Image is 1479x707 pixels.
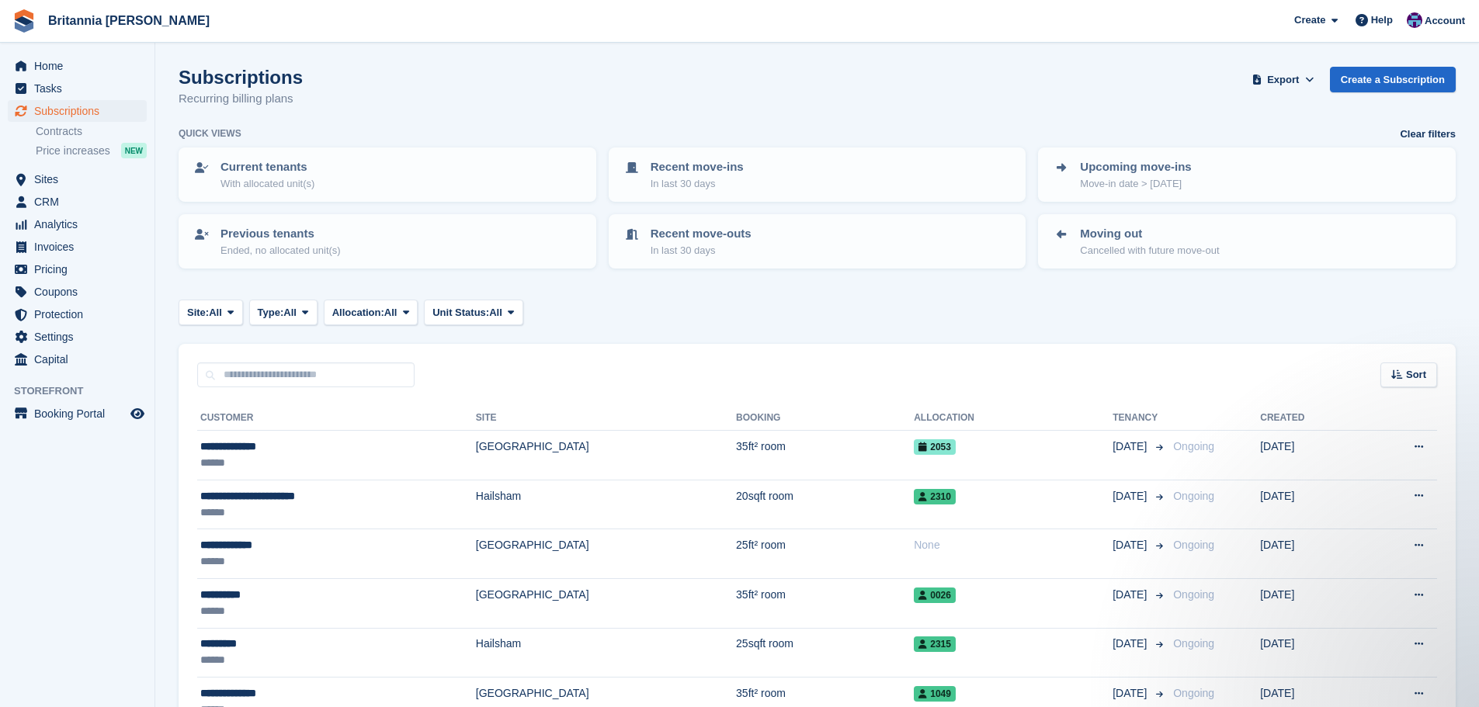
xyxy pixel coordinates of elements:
div: None [914,537,1113,553]
span: [DATE] [1113,438,1150,455]
td: [DATE] [1260,431,1362,480]
a: Recent move-outs In last 30 days [610,216,1025,267]
th: Site [476,406,736,431]
p: Moving out [1080,225,1219,243]
td: [DATE] [1260,529,1362,579]
a: Create a Subscription [1330,67,1456,92]
td: 25sqft room [736,628,914,678]
p: Recurring billing plans [179,90,303,108]
p: Recent move-ins [651,158,744,176]
td: [DATE] [1260,480,1362,529]
a: menu [8,236,147,258]
span: Ongoing [1173,637,1214,650]
span: Settings [34,326,127,348]
span: Price increases [36,144,110,158]
td: [DATE] [1260,578,1362,628]
span: Home [34,55,127,77]
span: All [209,305,222,321]
span: 2310 [914,489,956,504]
a: Current tenants With allocated unit(s) [180,149,595,200]
td: [GEOGRAPHIC_DATA] [476,431,736,480]
p: Cancelled with future move-out [1080,243,1219,258]
a: menu [8,348,147,370]
span: All [489,305,502,321]
span: All [283,305,297,321]
th: Customer [197,406,476,431]
span: Ongoing [1173,440,1214,452]
span: Sort [1406,367,1426,383]
span: Protection [34,303,127,325]
th: Allocation [914,406,1113,431]
span: 0026 [914,587,956,603]
span: Storefront [14,383,154,399]
span: [DATE] [1113,537,1150,553]
p: Move-in date > [DATE] [1080,176,1191,192]
a: Moving out Cancelled with future move-out [1040,216,1454,267]
a: menu [8,78,147,99]
td: [GEOGRAPHIC_DATA] [476,578,736,628]
span: Type: [258,305,284,321]
span: Ongoing [1173,539,1214,551]
img: Becca Clark [1407,12,1422,28]
span: Allocation: [332,305,384,321]
button: Site: All [179,300,243,325]
a: menu [8,326,147,348]
span: 2053 [914,439,956,455]
p: In last 30 days [651,243,752,258]
span: Coupons [34,281,127,303]
span: Subscriptions [34,100,127,122]
span: Site: [187,305,209,321]
th: Created [1260,406,1362,431]
span: Tasks [34,78,127,99]
span: Invoices [34,236,127,258]
span: Pricing [34,258,127,280]
th: Booking [736,406,914,431]
p: Upcoming move-ins [1080,158,1191,176]
p: In last 30 days [651,176,744,192]
span: [DATE] [1113,636,1150,652]
a: Preview store [128,404,147,423]
a: menu [8,303,147,325]
span: Sites [34,168,127,190]
a: menu [8,168,147,190]
p: Ended, no allocated unit(s) [220,243,341,258]
a: menu [8,55,147,77]
td: Hailsham [476,480,736,529]
h1: Subscriptions [179,67,303,88]
h6: Quick views [179,126,241,140]
a: menu [8,281,147,303]
div: NEW [121,143,147,158]
button: Type: All [249,300,318,325]
p: With allocated unit(s) [220,176,314,192]
a: Price increases NEW [36,142,147,159]
a: Upcoming move-ins Move-in date > [DATE] [1040,149,1454,200]
a: menu [8,258,147,280]
a: menu [8,191,147,213]
button: Unit Status: All [424,300,523,325]
span: Ongoing [1173,588,1214,601]
button: Export [1249,67,1318,92]
span: [DATE] [1113,587,1150,603]
p: Current tenants [220,158,314,176]
a: Contracts [36,124,147,139]
span: Analytics [34,213,127,235]
td: 25ft² room [736,529,914,579]
button: Allocation: All [324,300,418,325]
span: All [384,305,398,321]
td: 35ft² room [736,578,914,628]
td: Hailsham [476,628,736,678]
span: Help [1371,12,1393,28]
span: Booking Portal [34,403,127,425]
span: Export [1267,72,1299,88]
td: [DATE] [1260,628,1362,678]
span: Unit Status: [432,305,489,321]
td: [GEOGRAPHIC_DATA] [476,529,736,579]
p: Previous tenants [220,225,341,243]
a: Recent move-ins In last 30 days [610,149,1025,200]
a: Previous tenants Ended, no allocated unit(s) [180,216,595,267]
img: stora-icon-8386f47178a22dfd0bd8f6a31ec36ba5ce8667c1dd55bd0f319d3a0aa187defe.svg [12,9,36,33]
span: Ongoing [1173,490,1214,502]
a: Britannia [PERSON_NAME] [42,8,216,33]
span: Ongoing [1173,687,1214,699]
a: menu [8,213,147,235]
